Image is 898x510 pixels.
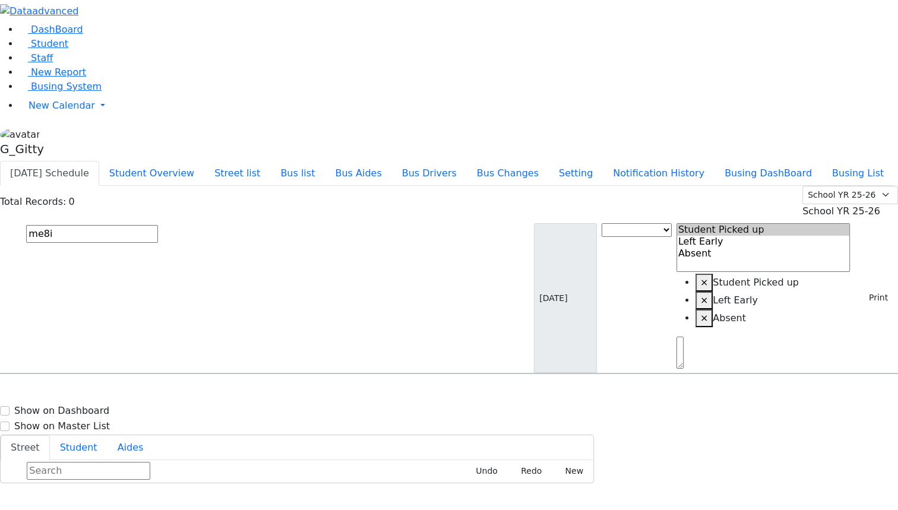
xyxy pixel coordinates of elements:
[14,404,109,418] label: Show on Dashboard
[695,309,850,327] li: Absent
[31,38,68,49] span: Student
[603,161,714,186] button: Notification History
[700,294,708,306] span: ×
[50,435,107,460] button: Student
[802,205,880,217] span: School YR 25-26
[29,100,95,111] span: New Calendar
[31,52,53,64] span: Staff
[99,161,204,186] button: Student Overview
[19,52,53,64] a: Staff
[677,224,850,236] option: Student Picked up
[392,161,467,186] button: Bus Drivers
[325,161,391,186] button: Bus Aides
[676,337,684,369] textarea: Search
[19,81,102,92] a: Busing System
[270,161,325,186] button: Bus list
[204,161,270,186] button: Street list
[107,435,154,460] button: Aides
[19,66,86,78] a: New Report
[1,460,593,483] div: Street
[713,312,746,324] span: Absent
[19,38,68,49] a: Student
[549,161,603,186] button: Setting
[1,435,50,460] button: Street
[700,312,708,324] span: ×
[19,24,83,35] a: DashBoard
[695,292,850,309] li: Left Early
[822,161,894,186] button: Busing List
[695,292,713,309] button: Remove item
[463,462,503,480] button: Undo
[27,462,150,480] input: Search
[467,161,549,186] button: Bus Changes
[695,309,713,327] button: Remove item
[31,66,86,78] span: New Report
[31,81,102,92] span: Busing System
[695,274,850,292] li: Student Picked up
[14,419,110,433] label: Show on Master List
[677,248,850,259] option: Absent
[508,462,547,480] button: Redo
[19,94,898,118] a: New Calendar
[855,289,893,307] button: Print
[802,186,898,204] select: Default select example
[26,225,158,243] input: Search
[695,274,713,292] button: Remove item
[31,24,83,35] span: DashBoard
[552,462,589,480] button: New
[714,161,822,186] button: Busing DashBoard
[68,196,74,207] span: 0
[713,294,758,306] span: Left Early
[713,277,799,288] span: Student Picked up
[677,236,850,248] option: Left Early
[700,277,708,288] span: ×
